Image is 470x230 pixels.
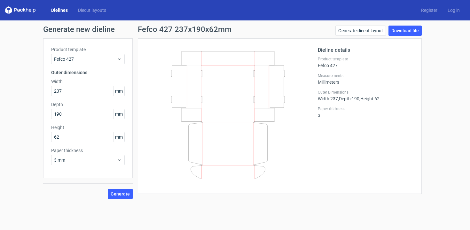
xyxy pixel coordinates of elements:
a: Diecut layouts [73,7,111,13]
label: Depth [51,101,125,108]
div: Millimeters [318,73,414,85]
h1: Generate new dieline [43,26,427,33]
div: 3 [318,106,414,118]
span: 3 mm [54,157,117,163]
span: mm [113,132,124,142]
span: , Height : 62 [359,96,380,101]
label: Measurements [318,73,414,78]
a: Dielines [46,7,73,13]
span: Fefco 427 [54,56,117,62]
span: mm [113,109,124,119]
label: Product template [318,57,414,62]
span: Generate [111,192,130,196]
div: Fefco 427 [318,57,414,68]
h1: Fefco 427 237x190x62mm [138,26,231,33]
span: Width : 237 [318,96,338,101]
label: Product template [51,46,125,53]
a: Log in [443,7,465,13]
a: Download file [388,26,422,36]
span: , Depth : 190 [338,96,359,101]
label: Outer Dimensions [318,90,414,95]
h2: Dieline details [318,46,414,54]
label: Paper thickness [51,147,125,154]
label: Width [51,78,125,85]
span: mm [113,86,124,96]
a: Register [416,7,443,13]
a: Generate diecut layout [335,26,386,36]
label: Paper thickness [318,106,414,111]
h3: Outer dimensions [51,69,125,76]
button: Generate [108,189,133,199]
label: Height [51,124,125,131]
